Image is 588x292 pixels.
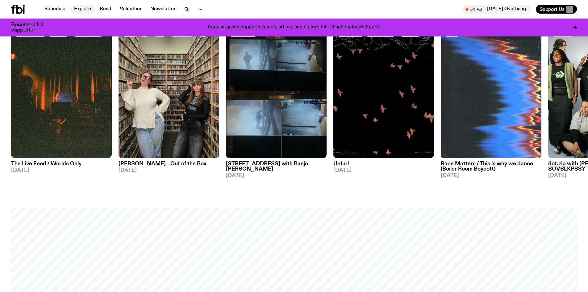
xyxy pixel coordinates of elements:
[96,5,115,14] a: Read
[441,161,541,172] h3: Race Matters / This is why we dance (Boiler Room Boycott)
[11,24,112,158] img: A grainy film image of shadowy band figures on stage, with red light behind them
[226,173,327,178] span: [DATE]
[11,22,51,33] h3: Become a fbi supporter
[540,6,565,12] span: Support Us
[462,5,531,14] button: On Air[DATE] Overhang
[70,5,95,14] a: Explore
[119,168,219,173] span: [DATE]
[333,158,434,173] a: Unfurl[DATE]
[41,5,69,14] a: Schedule
[333,161,434,167] h3: Unfurl
[147,5,179,14] a: Newsletter
[11,158,112,173] a: The Live Feed / Worlds Only[DATE]
[11,161,112,167] h3: The Live Feed / Worlds Only
[441,173,541,178] span: [DATE]
[208,25,380,30] p: Regular giving supports voices, artists, and culture that shape Sydney’s future.
[226,158,327,178] a: [STREET_ADDRESS] with Banjo [PERSON_NAME][DATE]
[116,5,145,14] a: Volunteer
[226,161,327,172] h3: [STREET_ADDRESS] with Banjo [PERSON_NAME]
[441,24,541,158] img: A spectral view of a waveform, warped and glitched
[119,24,219,158] img: https://media.fbi.radio/images/IMG_7702.jpg
[333,168,434,173] span: [DATE]
[536,5,577,14] button: Support Us
[119,161,219,167] h3: [PERSON_NAME] - Out of the Box
[441,158,541,178] a: Race Matters / This is why we dance (Boiler Room Boycott)[DATE]
[119,158,219,173] a: [PERSON_NAME] - Out of the Box[DATE]
[11,168,112,173] span: [DATE]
